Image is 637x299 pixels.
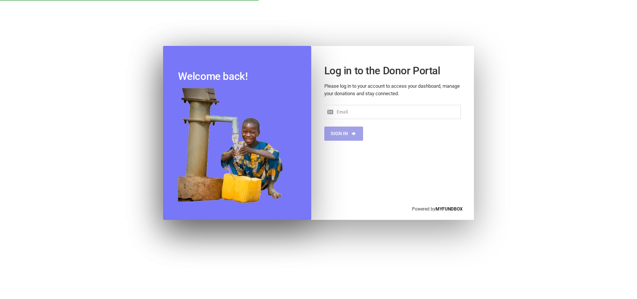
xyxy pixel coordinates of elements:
a: MYFUNDBOX [435,206,463,212]
h2: Welcome back! [178,68,296,84]
span: Please log in to your account to access your dashboard, manage your donations and stay connected. [324,83,460,96]
input: Email [324,105,461,119]
h2: Log in to the Donor Portal [324,63,461,79]
button: Sign in [324,127,363,141]
div: Powered by [405,198,470,220]
img: mc1 [178,88,284,205]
